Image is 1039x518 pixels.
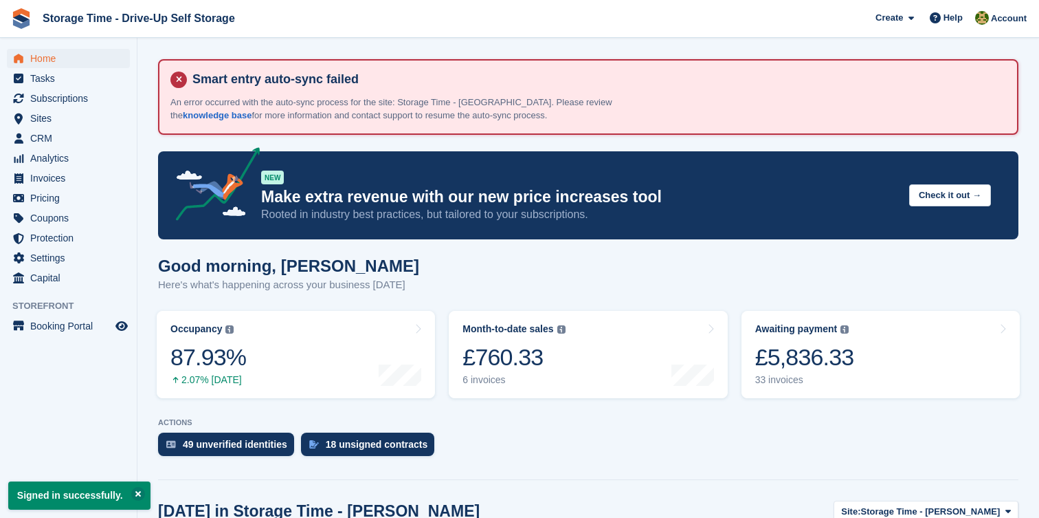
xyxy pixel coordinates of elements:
[462,343,565,371] div: £760.33
[30,188,113,208] span: Pricing
[975,11,989,25] img: Zain Sarwar
[158,433,301,463] a: 49 unverified identities
[170,374,246,386] div: 2.07% [DATE]
[261,187,898,207] p: Make extra revenue with our new price increases tool
[30,129,113,148] span: CRM
[183,110,252,120] a: knowledge base
[158,277,419,293] p: Here's what's happening across your business [DATE]
[261,207,898,222] p: Rooted in industry best practices, but tailored to your subscriptions.
[7,49,130,68] a: menu
[157,311,435,398] a: Occupancy 87.93% 2.07% [DATE]
[7,169,130,188] a: menu
[7,149,130,168] a: menu
[462,323,553,335] div: Month-to-date sales
[30,69,113,88] span: Tasks
[741,311,1020,398] a: Awaiting payment £5,836.33 33 invoices
[183,439,287,450] div: 49 unverified identities
[326,439,428,450] div: 18 unsigned contracts
[462,374,565,386] div: 6 invoices
[30,49,113,68] span: Home
[7,316,130,336] a: menu
[943,11,963,25] span: Help
[30,268,113,288] span: Capital
[158,418,1018,427] p: ACTIONS
[7,109,130,128] a: menu
[225,325,234,334] img: icon-info-grey-7440780725fd019a000dd9b08b2336e03edf1995a4989e88bcd33f0948082b44.svg
[261,171,284,184] div: NEW
[840,325,849,334] img: icon-info-grey-7440780725fd019a000dd9b08b2336e03edf1995a4989e88bcd33f0948082b44.svg
[755,343,854,371] div: £5,836.33
[7,248,130,268] a: menu
[113,318,130,334] a: Preview store
[30,316,113,336] span: Booking Portal
[309,440,319,449] img: contract_signature_icon-13c848040528278c33f63329250d36e43548de30e8caae1d1a13099fd9432cc5.svg
[7,188,130,208] a: menu
[7,129,130,148] a: menu
[30,149,113,168] span: Analytics
[170,343,246,371] div: 87.93%
[7,208,130,228] a: menu
[170,96,651,122] p: An error occurred with the auto-sync process for the site: Storage Time - [GEOGRAPHIC_DATA]. Plea...
[11,8,32,29] img: stora-icon-8386f47178a22dfd0bd8f6a31ec36ba5ce8667c1dd55bd0f319d3a0aa187defe.svg
[187,72,1006,87] h4: Smart entry auto-sync failed
[30,109,113,128] span: Sites
[991,12,1027,25] span: Account
[30,169,113,188] span: Invoices
[7,89,130,108] a: menu
[170,323,222,335] div: Occupancy
[755,323,838,335] div: Awaiting payment
[449,311,727,398] a: Month-to-date sales £760.33 6 invoices
[7,268,130,288] a: menu
[557,325,566,334] img: icon-info-grey-7440780725fd019a000dd9b08b2336e03edf1995a4989e88bcd33f0948082b44.svg
[30,89,113,108] span: Subscriptions
[30,248,113,268] span: Settings
[755,374,854,386] div: 33 invoices
[909,184,991,207] button: Check it out →
[7,69,130,88] a: menu
[875,11,903,25] span: Create
[37,7,241,30] a: Storage Time - Drive-Up Self Storage
[164,147,260,226] img: price-adjustments-announcement-icon-8257ccfd72463d97f412b2fc003d46551f7dbcb40ab6d574587a9cd5c0d94...
[166,440,176,449] img: verify_identity-adf6edd0f0f0b5bbfe63781bf79b02c33cf7c696d77639b501bdc392416b5a36.svg
[7,228,130,248] a: menu
[30,228,113,248] span: Protection
[158,257,419,275] h1: Good morning, [PERSON_NAME]
[30,208,113,228] span: Coupons
[301,433,442,463] a: 18 unsigned contracts
[8,482,150,510] p: Signed in successfully.
[12,299,137,313] span: Storefront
